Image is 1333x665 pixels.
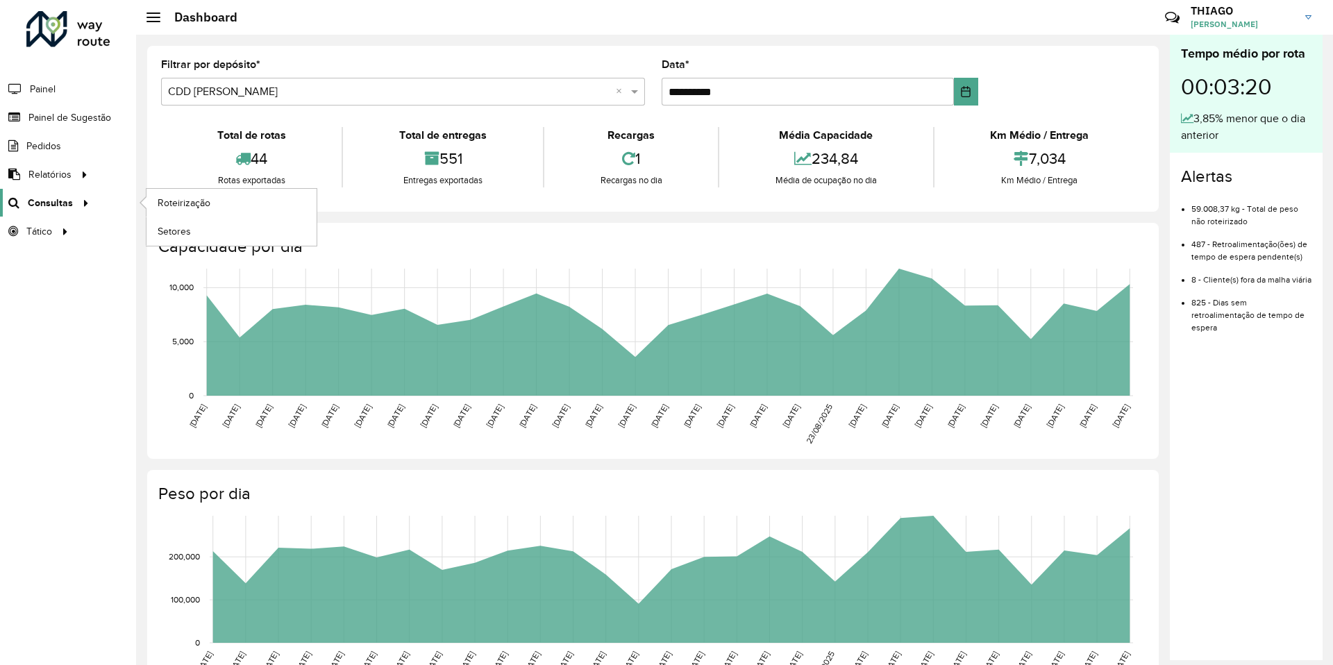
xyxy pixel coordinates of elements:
div: Entregas exportadas [346,174,539,187]
div: 234,84 [723,144,929,174]
span: Tático [26,224,52,239]
li: 487 - Retroalimentação(ões) de tempo de espera pendente(s) [1191,228,1311,263]
span: Clear all [616,83,628,100]
text: 10,000 [169,283,194,292]
text: 200,000 [169,552,200,561]
span: Consultas [28,196,73,210]
text: [DATE] [781,403,801,429]
div: 7,034 [938,144,1141,174]
text: [DATE] [319,403,339,429]
div: 3,85% menor que o dia anterior [1181,110,1311,144]
a: Contato Rápido [1157,3,1187,33]
h4: Peso por dia [158,484,1145,504]
text: [DATE] [1111,403,1131,429]
text: [DATE] [287,403,307,429]
text: [DATE] [385,403,405,429]
text: [DATE] [946,403,966,429]
div: Total de entregas [346,127,539,144]
button: Choose Date [954,78,978,106]
text: [DATE] [913,403,933,429]
span: Painel de Sugestão [28,110,111,125]
text: [DATE] [551,403,571,429]
span: Pedidos [26,139,61,153]
text: 5,000 [172,337,194,346]
text: [DATE] [517,403,537,429]
div: Rotas exportadas [165,174,338,187]
h2: Dashboard [160,10,237,25]
a: Roteirização [146,189,317,217]
text: [DATE] [616,403,636,429]
text: [DATE] [419,403,439,429]
div: Km Médio / Entrega [938,174,1141,187]
text: [DATE] [979,403,999,429]
h3: THIAGO [1191,4,1295,17]
text: [DATE] [353,403,373,429]
li: 59.008,37 kg - Total de peso não roteirizado [1191,192,1311,228]
a: Setores [146,217,317,245]
div: Média Capacidade [723,127,929,144]
text: 0 [195,638,200,647]
text: [DATE] [1012,403,1032,429]
text: [DATE] [880,403,900,429]
div: 551 [346,144,539,174]
text: [DATE] [221,403,241,429]
text: [DATE] [253,403,274,429]
text: [DATE] [583,403,603,429]
div: Recargas [548,127,714,144]
div: 00:03:20 [1181,63,1311,110]
div: 1 [548,144,714,174]
text: [DATE] [715,403,735,429]
label: Data [662,56,689,73]
span: Relatórios [28,167,72,182]
text: [DATE] [1045,403,1065,429]
li: 825 - Dias sem retroalimentação de tempo de espera [1191,286,1311,334]
text: [DATE] [1078,403,1098,429]
text: 23/08/2025 [804,403,834,446]
h4: Alertas [1181,167,1311,187]
li: 8 - Cliente(s) fora da malha viária [1191,263,1311,286]
span: Painel [30,82,56,96]
div: Km Médio / Entrega [938,127,1141,144]
label: Filtrar por depósito [161,56,260,73]
text: [DATE] [187,403,208,429]
text: [DATE] [451,403,471,429]
h4: Capacidade por dia [158,237,1145,257]
div: 44 [165,144,338,174]
text: [DATE] [847,403,867,429]
span: Setores [158,224,191,239]
text: [DATE] [748,403,768,429]
span: [PERSON_NAME] [1191,18,1295,31]
span: Roteirização [158,196,210,210]
div: Média de ocupação no dia [723,174,929,187]
text: 100,000 [171,595,200,604]
text: [DATE] [682,403,702,429]
text: [DATE] [649,403,669,429]
div: Recargas no dia [548,174,714,187]
div: Total de rotas [165,127,338,144]
text: [DATE] [485,403,505,429]
text: 0 [189,391,194,400]
div: Tempo médio por rota [1181,44,1311,63]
